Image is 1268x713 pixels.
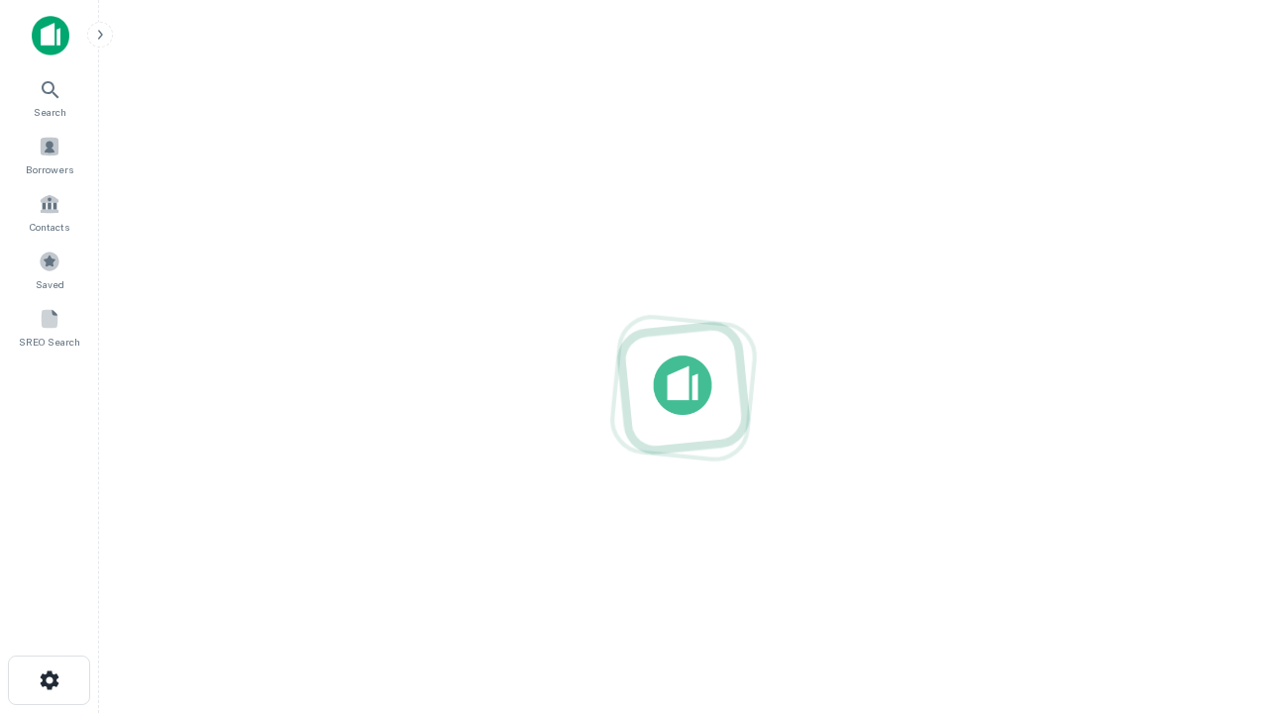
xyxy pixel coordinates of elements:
[32,16,69,55] img: capitalize-icon.png
[34,104,66,120] span: Search
[6,70,93,124] a: Search
[6,243,93,296] a: Saved
[30,219,69,235] span: Contacts
[6,300,93,354] a: SREO Search
[19,334,80,350] span: SREO Search
[6,128,93,181] a: Borrowers
[26,161,73,177] span: Borrowers
[6,185,93,239] a: Contacts
[36,276,64,292] span: Saved
[1169,555,1268,650] iframe: Chat Widget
